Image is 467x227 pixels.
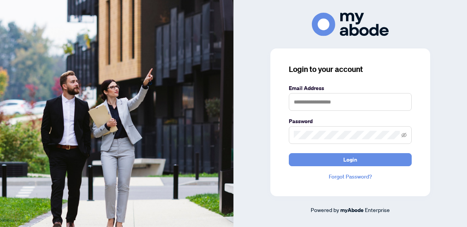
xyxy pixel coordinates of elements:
[401,132,407,138] span: eye-invisible
[289,64,412,75] h3: Login to your account
[289,84,412,92] label: Email Address
[311,206,339,213] span: Powered by
[289,172,412,181] a: Forgot Password?
[365,206,390,213] span: Enterprise
[343,154,357,166] span: Login
[340,206,364,214] a: myAbode
[289,117,412,125] label: Password
[312,13,389,36] img: ma-logo
[289,153,412,166] button: Login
